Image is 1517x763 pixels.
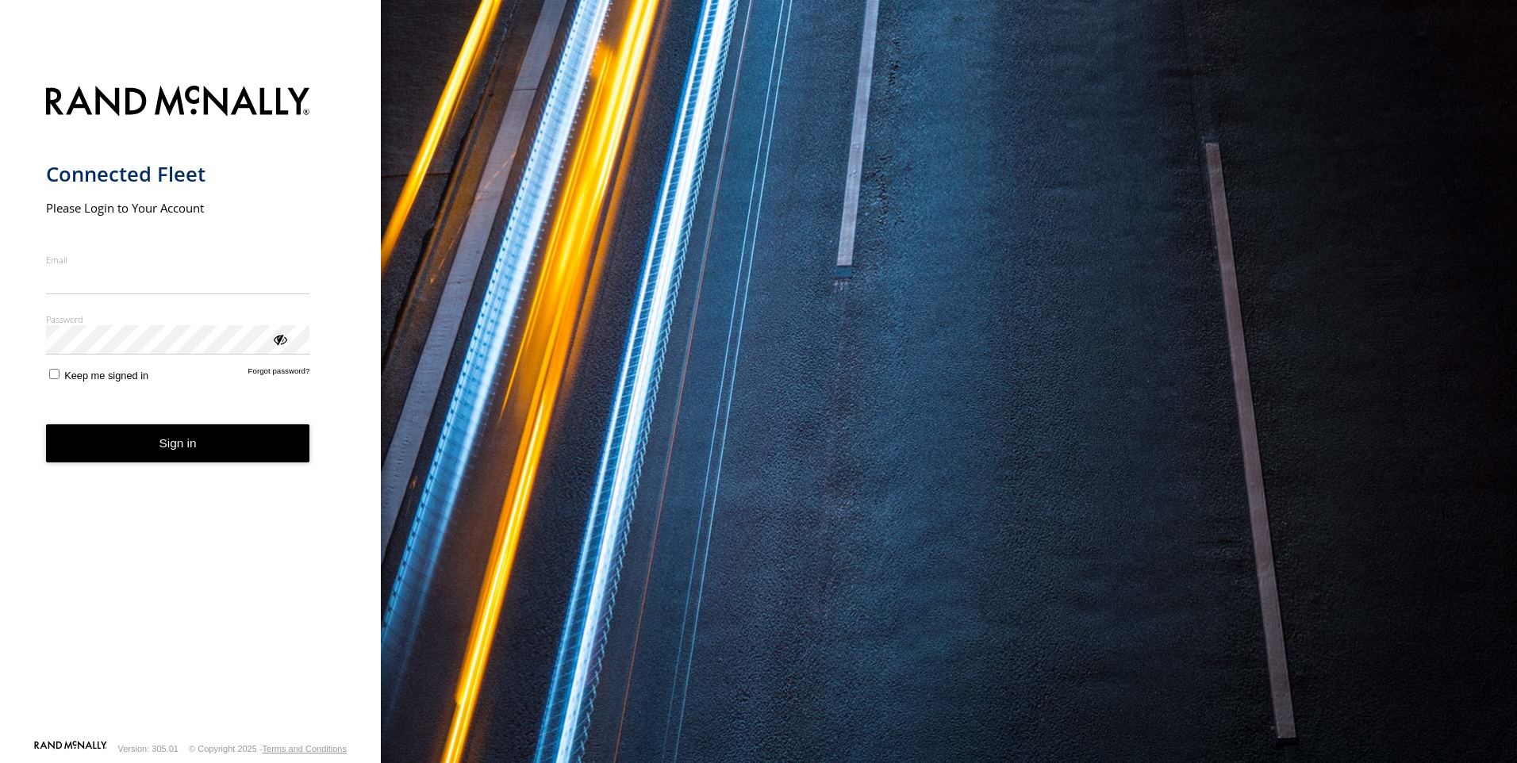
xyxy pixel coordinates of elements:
[271,331,287,347] div: ViewPassword
[49,369,60,379] input: Keep me signed in
[248,366,310,381] a: Forgot password?
[46,313,310,325] label: Password
[64,370,148,381] span: Keep me signed in
[263,744,347,753] a: Terms and Conditions
[46,254,310,266] label: Email
[46,76,336,739] form: main
[46,424,310,463] button: Sign in
[46,200,310,216] h2: Please Login to Your Account
[118,744,179,753] div: Version: 305.01
[34,741,107,757] a: Visit our Website
[189,744,347,753] div: © Copyright 2025 -
[46,82,310,123] img: Rand McNally
[46,161,310,187] h1: Connected Fleet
